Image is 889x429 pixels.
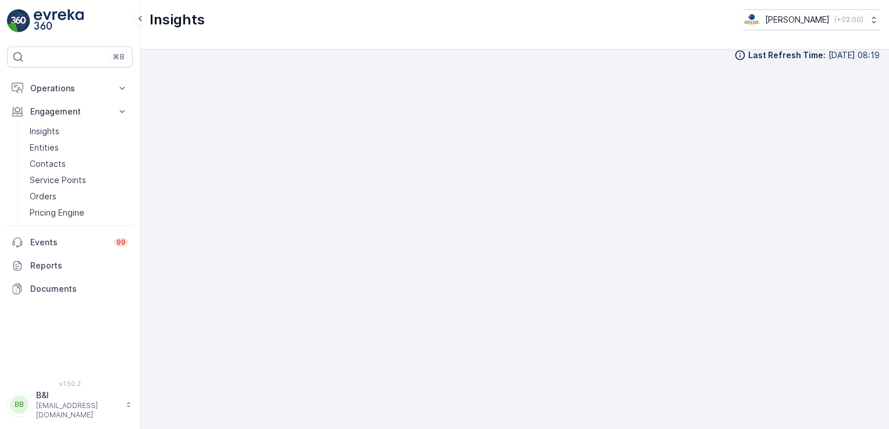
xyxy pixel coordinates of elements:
p: [PERSON_NAME] [765,14,830,26]
span: v 1.50.2 [7,380,133,387]
p: Insights [30,126,59,137]
p: [EMAIL_ADDRESS][DOMAIN_NAME] [36,401,120,420]
p: B&I [36,389,120,401]
div: BB [10,395,29,414]
a: Entities [25,140,133,156]
a: Insights [25,123,133,140]
button: BBB&I[EMAIL_ADDRESS][DOMAIN_NAME] [7,389,133,420]
a: Contacts [25,156,133,172]
button: [PERSON_NAME](+02:00) [744,9,880,30]
a: Documents [7,277,133,301]
a: Reports [7,254,133,277]
p: Contacts [30,158,66,170]
p: Events [30,237,107,248]
p: Documents [30,283,128,295]
img: logo_light-DOdMpM7g.png [34,9,84,33]
p: ( +02:00 ) [834,15,863,24]
p: Engagement [30,106,109,117]
a: Events99 [7,231,133,254]
a: Orders [25,188,133,205]
p: Reports [30,260,128,271]
a: Pricing Engine [25,205,133,221]
p: Service Points [30,174,86,186]
img: logo [7,9,30,33]
p: Insights [150,10,205,29]
p: Entities [30,142,59,153]
p: Operations [30,83,109,94]
p: [DATE] 08:19 [828,49,880,61]
p: ⌘B [113,52,125,62]
button: Engagement [7,100,133,123]
button: Operations [7,77,133,100]
p: 99 [116,238,126,247]
p: Last Refresh Time : [748,49,826,61]
p: Orders [30,191,56,202]
img: basis-logo_rgb2x.png [744,13,760,26]
p: Pricing Engine [30,207,84,219]
a: Service Points [25,172,133,188]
